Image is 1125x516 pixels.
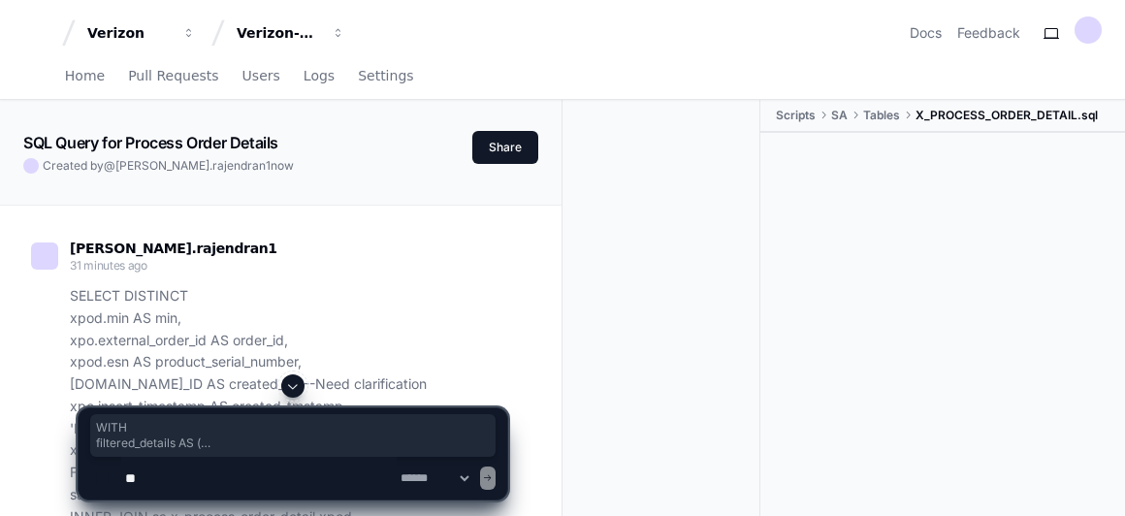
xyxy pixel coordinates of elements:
span: X_PROCESS_ORDER_DETAIL.sql [916,108,1098,123]
a: Docs [910,23,942,43]
button: Feedback [957,23,1020,43]
button: Verizon-Clarify-Service-Qualifications [229,16,353,50]
span: [PERSON_NAME].rajendran1 [70,241,277,256]
span: WITH filtered_details AS ( -- Pre-filter order details to get only records with non-null MIN SELE... [96,420,490,451]
span: Created by [43,158,294,174]
span: now [271,158,294,173]
span: Users [242,70,280,81]
div: Verizon-Clarify-Service-Qualifications [237,23,320,43]
span: [PERSON_NAME].rajendran1 [115,158,271,173]
span: SA [831,108,848,123]
span: 31 minutes ago [70,258,147,273]
a: Logs [304,54,335,99]
button: Verizon [80,16,204,50]
a: Settings [358,54,413,99]
span: Pull Requests [128,70,218,81]
span: Tables [863,108,900,123]
span: Scripts [776,108,816,123]
app-text-character-animate: SQL Query for Process Order Details [23,133,278,152]
div: Verizon [87,23,171,43]
span: @ [104,158,115,173]
span: Settings [358,70,413,81]
span: Logs [304,70,335,81]
span: Home [65,70,105,81]
a: Pull Requests [128,54,218,99]
button: Share [472,131,538,164]
a: Home [65,54,105,99]
a: Users [242,54,280,99]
